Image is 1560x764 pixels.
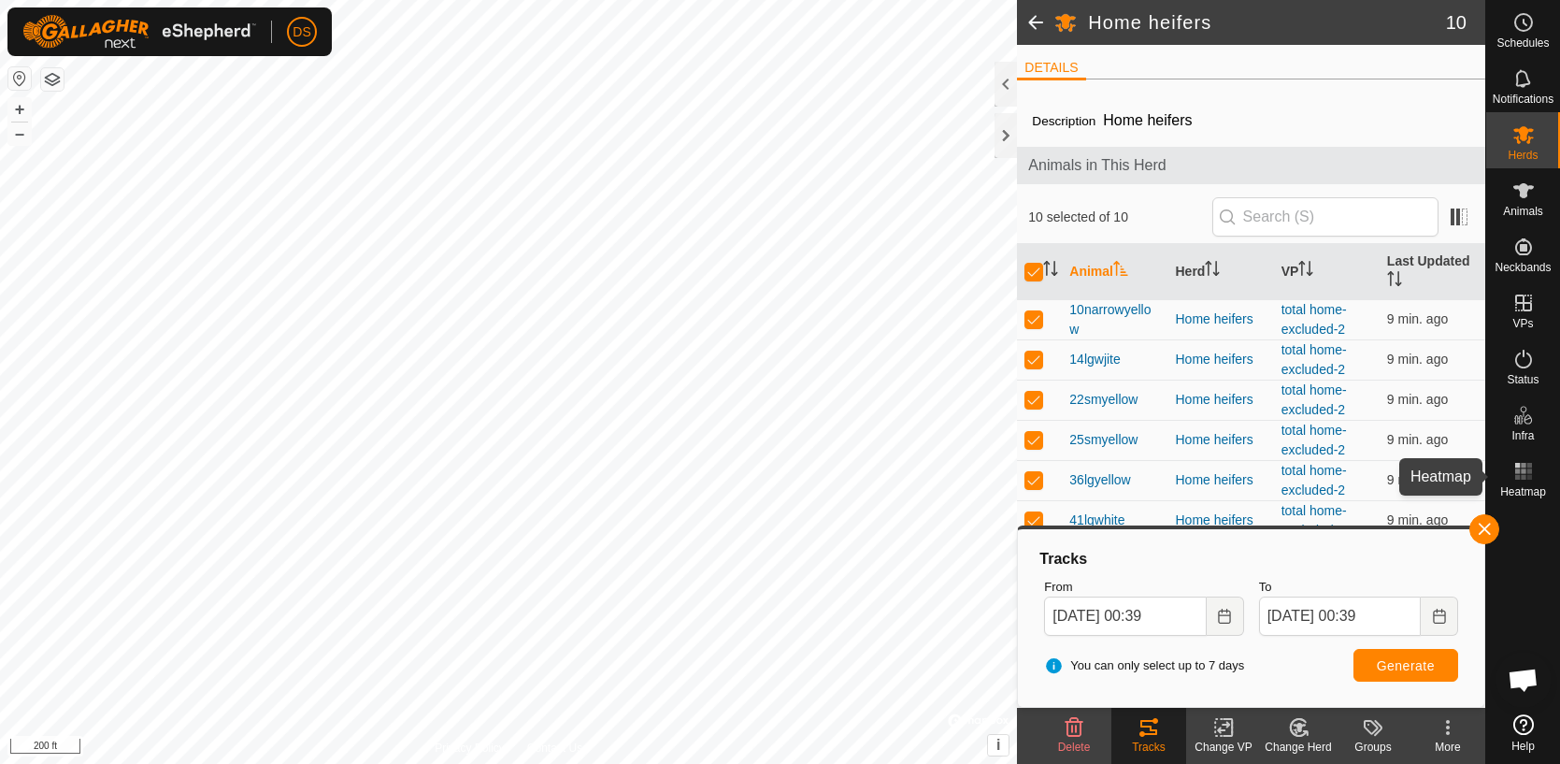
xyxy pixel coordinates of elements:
[1380,244,1485,300] th: Last Updated
[1336,739,1410,756] div: Groups
[1495,262,1551,273] span: Neckbands
[1377,658,1435,673] span: Generate
[1281,423,1347,457] a: total home-excluded-2
[1511,741,1535,752] span: Help
[1186,739,1261,756] div: Change VP
[1486,707,1560,759] a: Help
[1113,264,1128,279] p-sorticon: Activate to sort
[1446,8,1467,36] span: 10
[1508,150,1538,161] span: Herds
[1410,739,1485,756] div: More
[1281,342,1347,377] a: total home-excluded-2
[1167,244,1273,300] th: Herd
[1387,472,1448,487] span: Sep 18, 2025, 12:32 AM
[1421,597,1458,636] button: Choose Date
[1512,318,1533,329] span: VPs
[1503,206,1543,217] span: Animals
[1111,739,1186,756] div: Tracks
[527,740,582,757] a: Contact Us
[1205,264,1220,279] p-sorticon: Activate to sort
[1387,311,1448,326] span: Sep 18, 2025, 12:32 AM
[1511,430,1534,441] span: Infra
[1259,578,1458,597] label: To
[1175,310,1266,329] div: Home heifers
[1212,197,1438,237] input: Search (S)
[1175,350,1266,369] div: Home heifers
[293,22,310,42] span: DS
[1281,302,1347,337] a: total home-excluded-2
[1281,503,1347,538] a: total home-excluded-2
[41,68,64,91] button: Map Layers
[1387,274,1402,289] p-sorticon: Activate to sort
[1281,382,1347,417] a: total home-excluded-2
[1069,350,1120,369] span: 14lgwjite
[1387,392,1448,407] span: Sep 18, 2025, 12:32 AM
[1175,430,1266,450] div: Home heifers
[8,67,31,90] button: Reset Map
[1175,470,1266,490] div: Home heifers
[1069,390,1138,410] span: 22smyellow
[1496,652,1552,708] div: Open chat
[1058,741,1091,754] span: Delete
[1496,37,1549,49] span: Schedules
[1298,264,1313,279] p-sorticon: Activate to sort
[1032,114,1095,128] label: Description
[1069,470,1130,490] span: 36lgyellow
[1207,597,1244,636] button: Choose Date
[435,740,505,757] a: Privacy Policy
[1069,300,1160,339] span: 10narrowyellow
[1044,578,1243,597] label: From
[1095,105,1199,136] span: Home heifers
[1037,548,1466,570] div: Tracks
[8,98,31,121] button: +
[1387,432,1448,447] span: Sep 18, 2025, 12:32 AM
[1043,264,1058,279] p-sorticon: Activate to sort
[1175,390,1266,410] div: Home heifers
[1507,374,1539,385] span: Status
[1175,511,1266,530] div: Home heifers
[1274,244,1380,300] th: VP
[1017,58,1085,80] li: DETAILS
[1069,430,1138,450] span: 25smyellow
[988,735,1009,756] button: i
[1069,511,1124,530] span: 41lgwhite
[1028,154,1474,177] span: Animals in This Herd
[8,123,31,145] button: –
[996,737,1000,753] span: i
[22,15,256,49] img: Gallagher Logo
[1088,11,1445,34] h2: Home heifers
[1044,656,1244,675] span: You can only select up to 7 days
[1353,649,1458,682] button: Generate
[1387,352,1448,367] span: Sep 18, 2025, 12:32 AM
[1062,244,1167,300] th: Animal
[1281,463,1347,497] a: total home-excluded-2
[1261,739,1336,756] div: Change Herd
[1493,94,1553,105] span: Notifications
[1028,208,1211,227] span: 10 selected of 10
[1387,512,1448,527] span: Sep 18, 2025, 12:32 AM
[1500,486,1546,497] span: Heatmap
